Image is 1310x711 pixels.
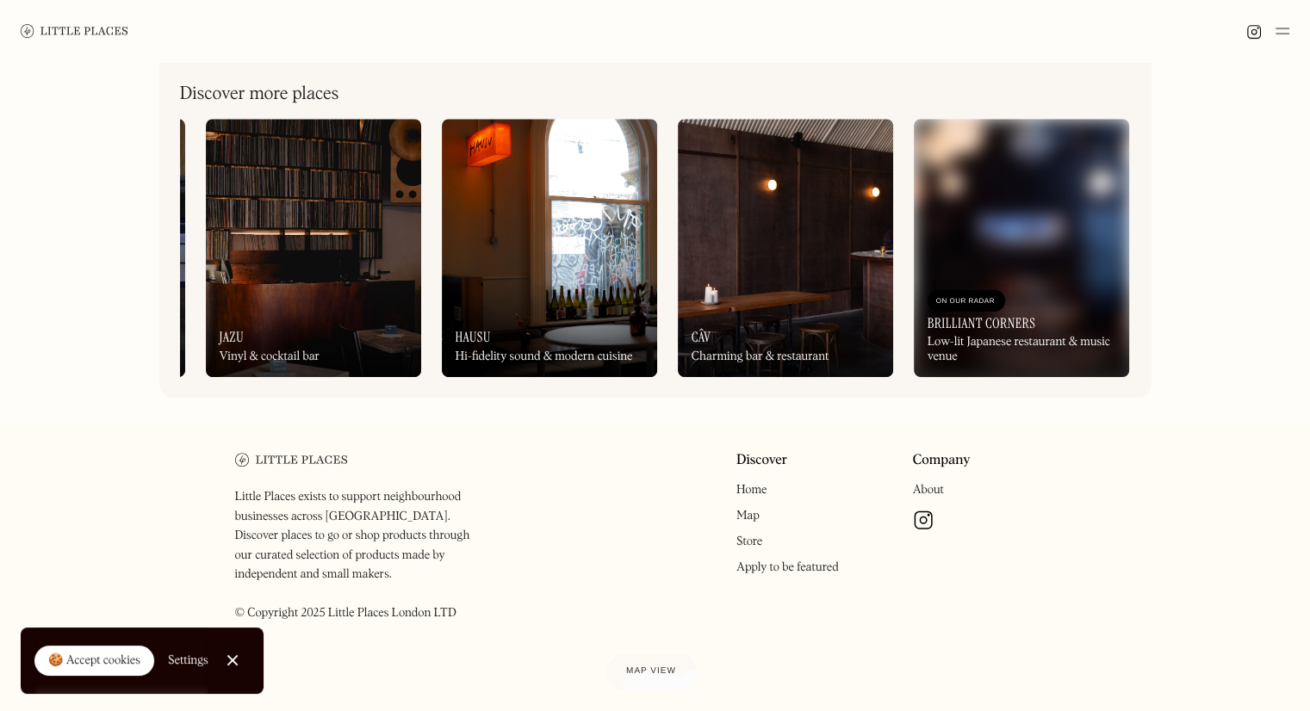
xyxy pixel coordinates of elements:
a: CâvCharming bar & restaurant [678,119,893,377]
h3: Hausu [456,329,491,345]
a: 🍪 Accept cookies [34,646,154,677]
a: Discover [736,453,787,469]
a: Home [736,484,767,496]
p: Little Places exists to support neighbourhood businesses across [GEOGRAPHIC_DATA]. Discover place... [235,487,487,622]
span: Map view [626,666,676,676]
h3: Câv [692,329,711,345]
a: Store [736,535,762,547]
a: Settings [168,641,208,680]
div: On Our Radar [936,293,996,310]
a: Apply to be featured [736,561,839,573]
a: Close Cookie Popup [215,643,250,677]
div: Close Cookie Popup [232,660,233,661]
a: Map [736,510,760,522]
div: Low-lit Japanese restaurant & music venue [928,335,1115,364]
a: HausuHi-fidelity sound & modern cuisine [442,119,657,377]
div: Hi-fidelity sound & modern cuisine [456,349,633,364]
a: Map view [605,652,697,690]
a: JazuVinyl & cocktail bar [206,119,421,377]
div: Settings [168,654,208,666]
h2: Discover more places [180,83,339,105]
div: Vinyl & cocktail bar [220,349,320,364]
h3: Jazu [220,329,244,345]
div: Charming bar & restaurant [692,349,829,364]
a: Company [913,453,971,469]
a: About [913,484,944,496]
a: On Our RadarBrilliant CornersLow-lit Japanese restaurant & music venue [914,119,1129,377]
div: 🍪 Accept cookies [48,652,140,670]
h3: Brilliant Corners [928,315,1036,331]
